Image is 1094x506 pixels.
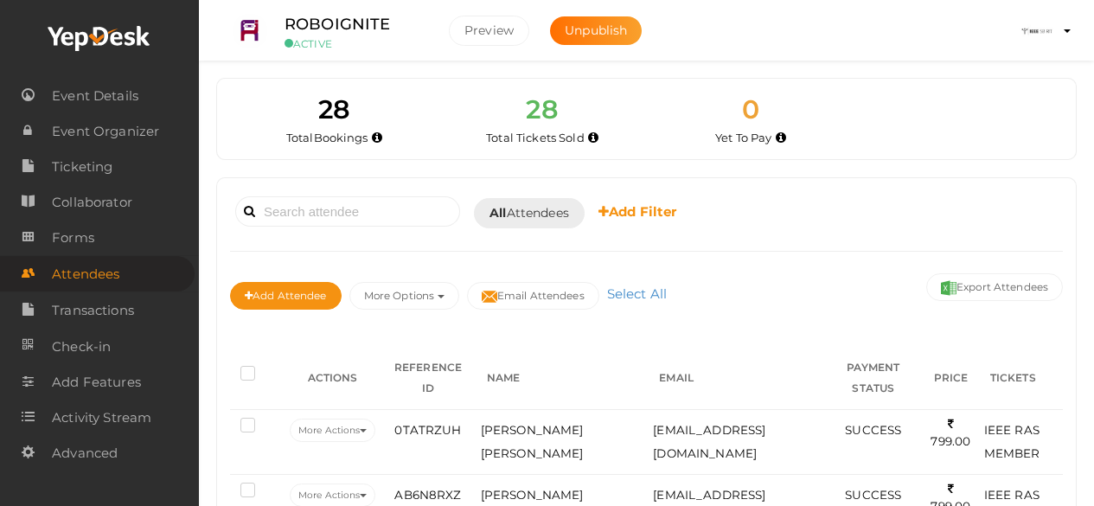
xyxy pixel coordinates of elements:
th: NAME [477,347,649,410]
span: Total [286,131,368,144]
button: Email Attendees [467,282,599,310]
img: excel.svg [941,280,956,296]
span: 28 [526,93,558,125]
span: Activity Stream [52,400,151,435]
span: Total Tickets Sold [486,131,585,144]
span: Event Organizer [52,114,159,149]
th: EMAIL [649,347,824,410]
span: Forms [52,221,94,255]
button: More Actions [290,419,375,442]
span: Check-in [52,330,111,364]
button: Export Attendees [926,273,1063,301]
i: Total number of tickets sold [588,133,598,143]
span: [PERSON_NAME] [481,488,584,502]
span: 799.00 [931,417,970,449]
span: Unpublish [565,22,627,38]
span: Add Features [52,365,141,400]
span: Attendees [489,204,569,222]
a: Select All [603,285,671,302]
span: Bookings [314,131,368,144]
button: Add Attendee [230,282,342,310]
th: PAYMENT STATUS [825,347,922,410]
img: ACg8ocLqu5jM_oAeKNg0It_CuzWY7FqhiTBdQx-M6CjW58AJd_s4904=s100 [1020,14,1054,48]
span: Transactions [52,293,134,328]
span: [PERSON_NAME] [PERSON_NAME] [481,423,584,460]
th: ACTIONS [285,347,380,410]
span: Yet To Pay [715,131,771,144]
input: Search attendee [235,196,460,227]
span: Event Details [52,79,138,113]
span: Advanced [52,436,118,471]
button: Preview [449,16,529,46]
button: Unpublish [550,16,642,45]
span: IEEE RAS MEMBER [984,423,1040,460]
th: PRICE [922,347,980,410]
span: Attendees [52,257,119,291]
span: 0 [742,93,759,125]
i: Accepted and yet to make payment [776,133,786,143]
b: All [489,205,506,221]
img: RSPMBPJE_small.png [233,14,267,48]
span: SUCCESS [845,488,901,502]
i: Total number of bookings [372,133,382,143]
span: 28 [318,93,350,125]
img: mail-filled.svg [482,289,497,304]
span: SUCCESS [845,423,901,437]
span: REFERENCE ID [394,361,462,394]
span: 0TATRZUH [394,423,461,437]
small: ACTIVE [285,37,423,50]
span: [EMAIL_ADDRESS][DOMAIN_NAME] [653,423,765,460]
b: Add Filter [598,203,677,220]
span: AB6N8RXZ [394,488,461,502]
button: More Options [349,282,459,310]
label: ROBOIGNITE [285,12,390,37]
span: Collaborator [52,185,132,220]
th: TICKETS [980,347,1063,410]
span: Ticketing [52,150,112,184]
